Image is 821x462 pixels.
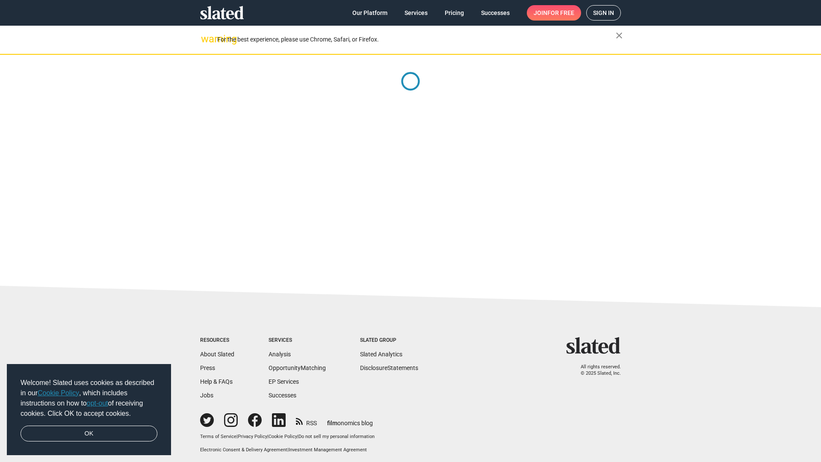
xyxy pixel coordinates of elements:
[296,414,317,427] a: RSS
[38,389,79,397] a: Cookie Policy
[327,412,373,427] a: filmonomics blog
[360,337,418,344] div: Slated Group
[474,5,517,21] a: Successes
[327,420,337,426] span: film
[360,351,402,358] a: Slated Analytics
[586,5,621,21] a: Sign in
[21,426,157,442] a: dismiss cookie message
[269,351,291,358] a: Analysis
[527,5,581,21] a: Joinfor free
[236,434,238,439] span: |
[534,5,574,21] span: Join
[398,5,434,21] a: Services
[200,447,287,453] a: Electronic Consent & Delivery Agreement
[405,5,428,21] span: Services
[352,5,387,21] span: Our Platform
[238,434,267,439] a: Privacy Policy
[287,447,289,453] span: |
[217,34,616,45] div: For the best experience, please use Chrome, Safari, or Firefox.
[298,434,375,440] button: Do not sell my personal information
[360,364,418,371] a: DisclosureStatements
[346,5,394,21] a: Our Platform
[200,434,236,439] a: Terms of Service
[269,392,296,399] a: Successes
[572,364,621,376] p: All rights reserved. © 2025 Slated, Inc.
[7,364,171,456] div: cookieconsent
[21,378,157,419] span: Welcome! Slated uses cookies as described in our , which includes instructions on how to of recei...
[200,378,233,385] a: Help & FAQs
[614,30,624,41] mat-icon: close
[481,5,510,21] span: Successes
[289,447,367,453] a: Investment Management Agreement
[200,392,213,399] a: Jobs
[438,5,471,21] a: Pricing
[269,378,299,385] a: EP Services
[547,5,574,21] span: for free
[593,6,614,20] span: Sign in
[445,5,464,21] span: Pricing
[200,337,234,344] div: Resources
[269,434,297,439] a: Cookie Policy
[269,337,326,344] div: Services
[269,364,326,371] a: OpportunityMatching
[297,434,298,439] span: |
[201,34,211,44] mat-icon: warning
[200,351,234,358] a: About Slated
[267,434,269,439] span: |
[200,364,215,371] a: Press
[87,400,108,407] a: opt-out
